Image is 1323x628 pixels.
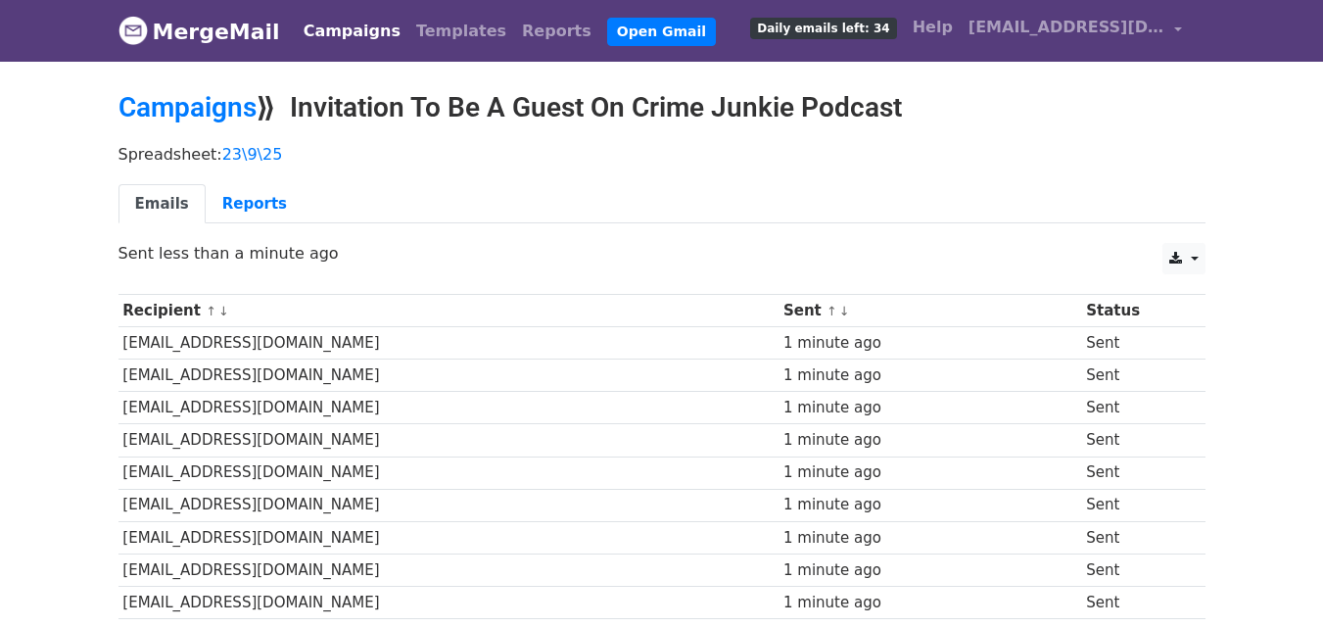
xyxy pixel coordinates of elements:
[783,592,1077,614] div: 1 minute ago
[839,304,850,318] a: ↓
[118,457,780,489] td: [EMAIL_ADDRESS][DOMAIN_NAME]
[607,18,716,46] a: Open Gmail
[1081,360,1189,392] td: Sent
[408,12,514,51] a: Templates
[118,11,280,52] a: MergeMail
[222,145,283,164] a: 23\9\25
[1081,521,1189,554] td: Sent
[118,16,148,45] img: MergeMail logo
[206,184,304,224] a: Reports
[750,18,896,39] span: Daily emails left: 34
[118,91,1205,124] h2: ⟫ Invitation To Be A Guest On Crime Junkie Podcast
[118,91,257,123] a: Campaigns
[783,332,1077,355] div: 1 minute ago
[1081,489,1189,521] td: Sent
[514,12,599,51] a: Reports
[206,304,216,318] a: ↑
[118,360,780,392] td: [EMAIL_ADDRESS][DOMAIN_NAME]
[118,424,780,457] td: [EMAIL_ADDRESS][DOMAIN_NAME]
[1081,424,1189,457] td: Sent
[118,554,780,586] td: [EMAIL_ADDRESS][DOMAIN_NAME]
[783,364,1077,387] div: 1 minute ago
[783,527,1077,550] div: 1 minute ago
[1081,392,1189,424] td: Sent
[296,12,408,51] a: Campaigns
[118,327,780,360] td: [EMAIL_ADDRESS][DOMAIN_NAME]
[783,494,1077,516] div: 1 minute ago
[742,8,904,47] a: Daily emails left: 34
[118,184,206,224] a: Emails
[779,295,1081,327] th: Sent
[1081,554,1189,586] td: Sent
[118,586,780,618] td: [EMAIL_ADDRESS][DOMAIN_NAME]
[905,8,961,47] a: Help
[118,392,780,424] td: [EMAIL_ADDRESS][DOMAIN_NAME]
[961,8,1190,54] a: [EMAIL_ADDRESS][DOMAIN_NAME]
[969,16,1164,39] span: [EMAIL_ADDRESS][DOMAIN_NAME]
[218,304,229,318] a: ↓
[783,559,1077,582] div: 1 minute ago
[118,144,1205,165] p: Spreadsheet:
[783,397,1077,419] div: 1 minute ago
[1081,586,1189,618] td: Sent
[118,521,780,554] td: [EMAIL_ADDRESS][DOMAIN_NAME]
[783,429,1077,452] div: 1 minute ago
[827,304,837,318] a: ↑
[118,243,1205,264] p: Sent less than a minute ago
[1081,327,1189,360] td: Sent
[118,295,780,327] th: Recipient
[1081,295,1189,327] th: Status
[118,489,780,521] td: [EMAIL_ADDRESS][DOMAIN_NAME]
[783,461,1077,484] div: 1 minute ago
[1081,457,1189,489] td: Sent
